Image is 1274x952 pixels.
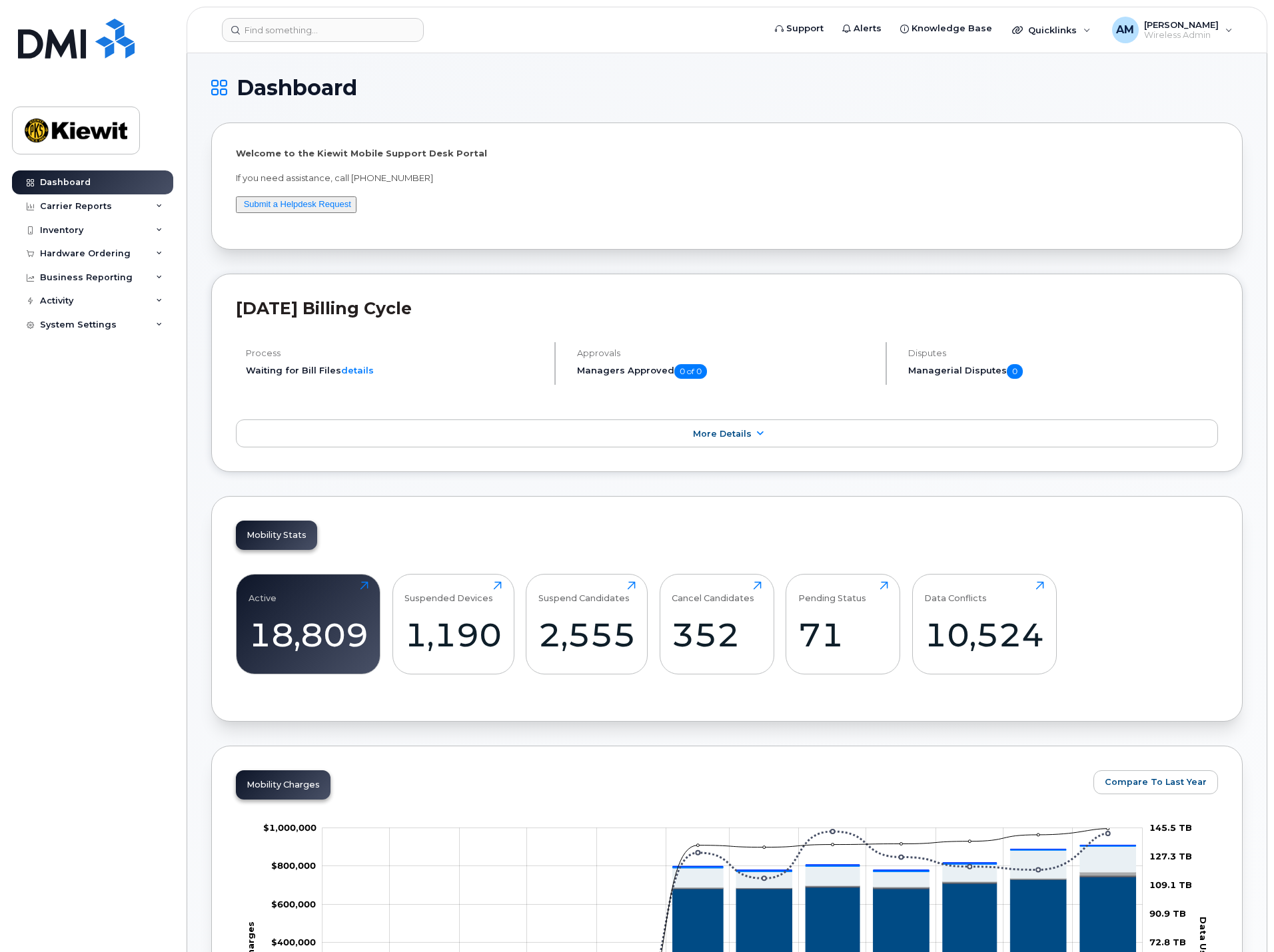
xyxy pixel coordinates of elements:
span: 0 [1007,364,1023,379]
g: $0 [271,860,316,871]
a: Active18,809 [249,581,368,666]
span: More Details [693,429,752,439]
div: Data Conflicts [924,581,987,603]
div: Active [249,581,277,603]
span: Dashboard [237,78,357,98]
h4: Approvals [577,348,874,358]
h4: Disputes [908,348,1218,358]
div: Cancel Candidates [672,581,754,603]
p: Welcome to the Kiewit Mobile Support Desk Portal [236,147,1218,160]
tspan: $800,000 [271,860,316,871]
span: Compare To Last Year [1105,776,1207,788]
h5: Managers Approved [577,364,874,379]
p: If you need assistance, call [PHONE_NUMBER] [236,172,1218,184]
a: Submit a Helpdesk Request [244,199,351,209]
div: 71 [798,615,888,654]
div: 2,555 [538,615,636,654]
span: 0 of 0 [674,364,707,379]
div: 10,524 [924,615,1044,654]
a: Pending Status71 [798,581,888,666]
tspan: 127.3 TB [1149,851,1192,861]
li: Waiting for Bill Files [246,364,543,377]
tspan: 90.9 TB [1149,908,1186,919]
a: Cancel Candidates352 [672,581,762,666]
g: $0 [271,937,316,947]
div: Pending Status [798,581,866,603]
div: Suspended Devices [404,581,493,603]
tspan: $400,000 [271,937,316,947]
tspan: $600,000 [271,898,316,909]
div: 18,809 [249,615,368,654]
tspan: 72.8 TB [1149,937,1186,947]
div: 352 [672,615,762,654]
h4: Process [246,348,543,358]
h2: [DATE] Billing Cycle [236,298,1218,318]
a: Suspend Candidates2,555 [538,581,636,666]
g: $0 [271,898,316,909]
tspan: $1,000,000 [263,822,317,832]
tspan: 145.5 TB [1149,822,1192,832]
a: details [341,365,374,375]
div: Suspend Candidates [538,581,630,603]
div: 1,190 [404,615,502,654]
a: Data Conflicts10,524 [924,581,1044,666]
a: Suspended Devices1,190 [404,581,502,666]
tspan: 109.1 TB [1149,879,1192,890]
h5: Managerial Disputes [908,364,1218,379]
button: Submit a Helpdesk Request [236,196,356,213]
iframe: Messenger Launcher [1216,894,1264,942]
g: $0 [263,822,317,832]
button: Compare To Last Year [1093,770,1218,794]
